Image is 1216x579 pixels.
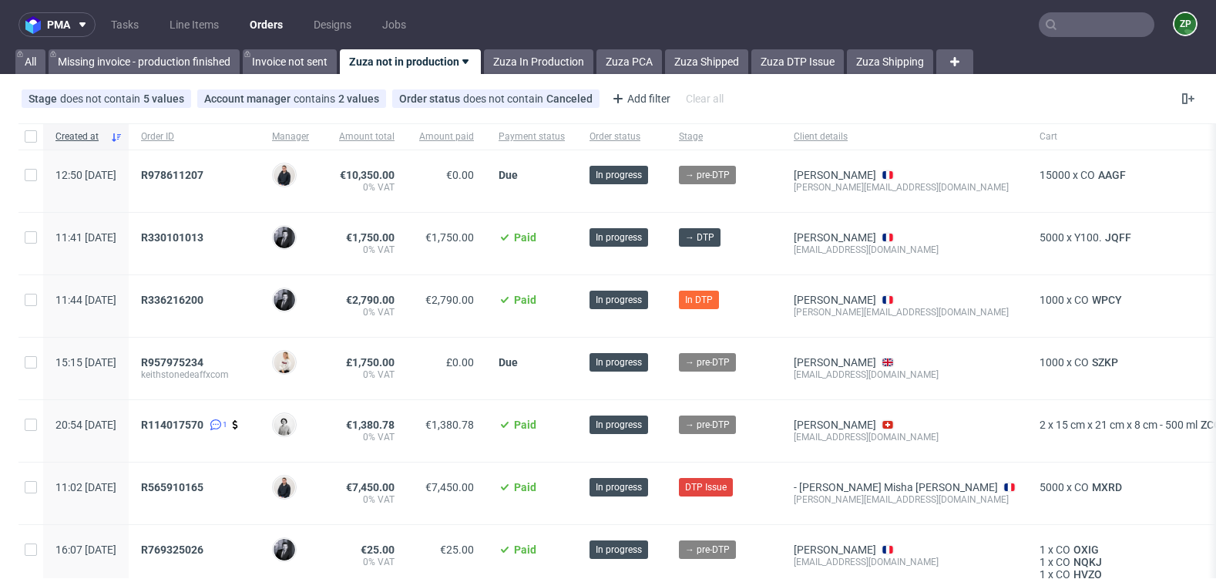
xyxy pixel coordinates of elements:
[440,544,474,556] span: €25.00
[685,168,730,182] span: → pre-DTP
[274,164,295,186] img: Adrian Margula
[49,49,240,74] a: Missing invoice - production finished
[141,544,207,556] a: R769325026
[207,419,227,431] a: 1
[334,130,395,143] span: Amount total
[1074,481,1089,493] span: CO
[141,544,203,556] span: R769325026
[55,419,116,431] span: 20:54 [DATE]
[141,169,207,181] a: R978611207
[55,481,116,493] span: 11:02 [DATE]
[794,356,876,369] a: [PERSON_NAME]
[240,12,292,37] a: Orders
[446,169,474,181] span: €0.00
[334,369,395,381] span: 0% VAT
[499,356,518,369] span: Due
[141,369,247,381] span: keithstonedeaffxcom
[55,294,116,306] span: 11:44 [DATE]
[1074,231,1102,244] span: Y100.
[685,480,727,494] span: DTP Issue
[1102,231,1134,244] a: JQFF
[794,481,998,493] a: - [PERSON_NAME] Misha [PERSON_NAME]
[463,93,546,105] span: does not contain
[1074,356,1089,369] span: CO
[1174,13,1196,35] figcaption: ZP
[373,12,415,37] a: Jobs
[1089,294,1125,306] a: WPCY
[340,49,481,74] a: Zuza not in production
[334,181,395,194] span: 0% VAT
[340,169,395,181] span: €10,350.00
[334,556,395,568] span: 0% VAT
[1080,169,1095,181] span: CO
[1070,544,1102,556] span: OXIG
[338,93,379,105] div: 2 values
[1089,481,1125,493] span: MXRD
[141,231,203,244] span: R330101013
[399,93,463,105] span: Order status
[794,544,876,556] a: [PERSON_NAME]
[243,49,337,74] a: Invoice not sent
[596,355,642,369] span: In progress
[141,294,207,306] a: R336216200
[141,294,203,306] span: R336216200
[143,93,184,105] div: 5 values
[274,476,295,498] img: Adrian Margula
[794,130,1015,143] span: Client details
[484,49,593,74] a: Zuza In Production
[794,169,876,181] a: [PERSON_NAME]
[223,419,227,431] span: 1
[1040,231,1064,244] span: 5000
[1070,556,1105,568] a: NQKJ
[425,231,474,244] span: €1,750.00
[18,12,96,37] button: pma
[274,539,295,560] img: Philippe Dubuy
[141,419,207,431] a: R114017570
[679,130,769,143] span: Stage
[346,294,395,306] span: €2,790.00
[141,130,247,143] span: Order ID
[1074,294,1089,306] span: CO
[596,543,642,557] span: In progress
[514,231,536,244] span: Paid
[596,293,642,307] span: In progress
[685,231,714,244] span: → DTP
[55,356,116,369] span: 15:15 [DATE]
[141,231,207,244] a: R330101013
[47,19,70,30] span: pma
[1095,169,1129,181] a: AAGF
[1040,419,1046,431] span: 2
[514,294,536,306] span: Paid
[141,419,203,431] span: R114017570
[446,356,474,369] span: £0.00
[55,130,104,143] span: Created at
[55,231,116,244] span: 11:41 [DATE]
[274,227,295,248] img: Philippe Dubuy
[794,556,1015,568] div: [EMAIL_ADDRESS][DOMAIN_NAME]
[204,93,294,105] span: Account manager
[1040,556,1046,568] span: 1
[1040,356,1064,369] span: 1000
[141,481,207,493] a: R565910165
[794,181,1015,194] div: [PERSON_NAME][EMAIL_ADDRESS][DOMAIN_NAME]
[25,16,47,34] img: logo
[141,356,203,369] span: R957975234
[596,418,642,432] span: In progress
[272,130,309,143] span: Manager
[1040,169,1070,181] span: 15000
[29,93,60,105] span: Stage
[596,480,642,494] span: In progress
[1056,556,1070,568] span: CO
[751,49,844,74] a: Zuza DTP Issue
[346,419,395,431] span: €1,380.78
[60,93,143,105] span: does not contain
[794,306,1015,318] div: [PERSON_NAME][EMAIL_ADDRESS][DOMAIN_NAME]
[15,49,45,74] a: All
[361,544,395,556] span: €25.00
[665,49,748,74] a: Zuza Shipped
[683,88,727,109] div: Clear all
